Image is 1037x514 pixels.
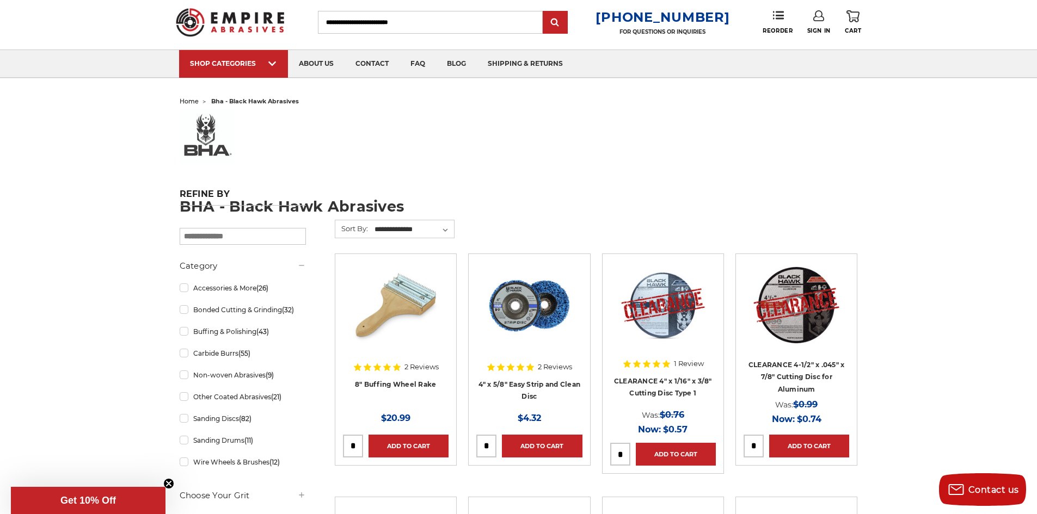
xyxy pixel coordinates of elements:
img: 4" x 5/8" easy strip and clean discs [486,262,573,349]
a: [PHONE_NUMBER] [596,9,729,25]
span: (12) [269,458,280,466]
a: Bonded Cutting & Grinding [180,300,306,319]
span: (32) [282,306,294,314]
span: $0.74 [797,414,821,424]
span: 1 Review [674,360,704,367]
span: $20.99 [381,413,410,423]
a: Buffing & Polishing [180,322,306,341]
div: Was: [610,407,716,422]
h1: BHA - Black Hawk Abrasives [180,199,858,214]
h5: Category [180,259,306,273]
span: Now: [638,424,661,435]
div: Get 10% OffClose teaser [11,487,165,514]
img: Empire Abrasives [176,1,285,44]
a: about us [288,50,345,78]
span: $4.32 [518,413,541,423]
a: Wire Wheels & Brushes [180,453,306,472]
span: (43) [256,327,269,336]
a: 4" x 5/8" easy strip and clean discs [476,262,582,367]
span: $0.57 [663,424,688,435]
img: 8 inch single handle buffing wheel rake [352,262,439,349]
a: Add to Cart [769,435,849,457]
a: CLEARANCE 4" x 1/16" x 3/8" Cutting Disc [610,262,716,367]
span: (9) [266,371,274,379]
span: bha - black hawk abrasives [211,97,299,105]
a: home [180,97,199,105]
span: $0.99 [793,399,818,410]
a: Sanding Drums [180,431,306,450]
a: contact [345,50,400,78]
input: Submit [544,12,566,34]
p: FOR QUESTIONS OR INQUIRIES [596,28,729,35]
label: Sort By: [335,220,368,237]
a: faq [400,50,436,78]
a: 4" x 5/8" Easy Strip and Clean Disc [478,380,581,401]
a: Non-woven Abrasives [180,366,306,385]
img: bha%20logo_1578506219__73569.original.jpg [180,109,234,164]
span: Sign In [807,27,831,34]
span: 2 Reviews [404,363,439,370]
span: (21) [271,393,281,401]
img: CLEARANCE 4-1/2" x .045" x 7/8" for Aluminum [753,262,840,349]
span: 2 Reviews [538,363,572,370]
span: Contact us [968,485,1019,495]
span: Now: [772,414,795,424]
button: Close teaser [163,478,174,489]
button: Contact us [939,473,1026,506]
a: Cart [845,10,861,34]
span: (26) [256,284,268,292]
a: CLEARANCE 4" x 1/16" x 3/8" Cutting Disc Type 1 [614,377,712,398]
span: $0.76 [660,410,684,420]
a: Add to Cart [369,435,449,457]
a: Add to Cart [636,443,716,466]
span: Get 10% Off [60,495,116,506]
select: Sort By: [373,221,454,238]
div: SHOP CATEGORIES [190,59,277,67]
span: (11) [244,436,253,444]
a: Other Coated Abrasives [180,387,306,406]
a: CLEARANCE 4-1/2" x .045" x 7/8" Cutting Disc for Aluminum [748,361,845,393]
a: CLEARANCE 4-1/2" x .045" x 7/8" for Aluminum [744,262,849,367]
a: Accessories & More [180,278,306,298]
a: Sanding Discs [180,409,306,428]
a: Add to Cart [502,435,582,457]
a: 8 inch single handle buffing wheel rake [343,262,449,367]
span: Reorder [763,27,793,34]
h5: Refine by [180,189,306,206]
span: (55) [238,349,250,357]
div: Was: [744,397,849,412]
a: blog [436,50,477,78]
a: Carbide Burrs [180,344,306,363]
img: CLEARANCE 4" x 1/16" x 3/8" Cutting Disc [619,262,707,349]
span: (82) [239,414,251,423]
a: shipping & returns [477,50,574,78]
h5: Choose Your Grit [180,489,306,502]
span: Cart [845,27,861,34]
a: Reorder [763,10,793,34]
a: 8" Buffing Wheel Rake [355,380,436,388]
